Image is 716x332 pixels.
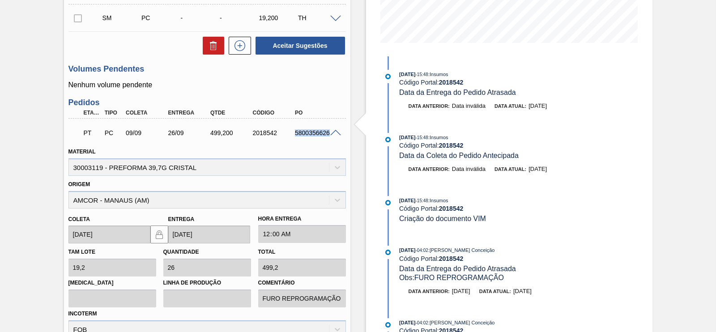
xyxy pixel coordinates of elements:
label: Linha de Produção [163,277,251,289]
span: Data anterior: [409,289,450,294]
div: Código [251,110,297,116]
img: atual [385,322,391,328]
div: Pedido em Trânsito [81,123,103,143]
div: 09/09/2025 [124,129,170,136]
span: [DATE] [528,166,547,172]
span: Data atual: [479,289,511,294]
span: [DATE] [399,247,415,253]
div: Sugestão Manual [100,14,143,21]
input: dd/mm/yyyy [168,226,250,243]
p: Nenhum volume pendente [68,81,346,89]
span: Data da Coleta do Pedido Antecipada [399,152,519,159]
label: Total [258,249,276,255]
span: Data inválida [452,166,486,172]
div: Aceitar Sugestões [251,36,346,55]
div: Qtde [208,110,255,116]
div: PO [293,110,339,116]
span: [DATE] [528,102,547,109]
strong: 2018542 [439,142,464,149]
span: [DATE] [399,320,415,325]
img: locked [154,229,165,240]
span: Criação do documento VIM [399,215,486,222]
span: : Insumos [428,198,448,203]
span: [DATE] [452,288,470,294]
label: Coleta [68,216,90,222]
span: : [PERSON_NAME] Conceição [428,320,495,325]
div: Código Portal: [399,205,612,212]
label: Origem [68,181,90,187]
button: Aceitar Sugestões [256,37,345,55]
span: [DATE] [513,288,532,294]
span: Data anterior: [409,166,450,172]
strong: 2018542 [439,205,464,212]
div: 19,200 [257,14,300,21]
span: [DATE] [399,198,415,203]
span: [DATE] [399,135,415,140]
label: Entrega [168,216,195,222]
h3: Pedidos [68,98,346,107]
span: Data inválida [452,102,486,109]
img: atual [385,74,391,79]
label: Material [68,149,96,155]
label: Tam lote [68,249,95,255]
input: dd/mm/yyyy [68,226,150,243]
span: Data anterior: [409,103,450,109]
div: 2018542 [251,129,297,136]
strong: 2018542 [439,79,464,86]
label: Comentário [258,277,346,289]
div: Código Portal: [399,142,612,149]
span: - 04:02 [416,320,428,325]
p: PT [84,129,101,136]
span: Data da Entrega do Pedido Atrasada [399,265,516,272]
span: Obs: FURO REPROGRAMAÇÃO [399,274,504,281]
span: : Insumos [428,135,448,140]
div: 5800356626 [293,129,339,136]
span: - 15:48 [416,72,428,77]
span: Data da Entrega do Pedido Atrasada [399,89,516,96]
span: : [PERSON_NAME] Conceição [428,247,495,253]
img: atual [385,200,391,205]
label: Incoterm [68,311,97,317]
div: Tipo [102,110,124,116]
label: [MEDICAL_DATA] [68,277,156,289]
span: : Insumos [428,72,448,77]
div: Etapa [81,110,103,116]
div: Entrega [166,110,213,116]
div: 26/09/2025 [166,129,213,136]
img: atual [385,137,391,142]
div: - [217,14,260,21]
span: [DATE] [399,72,415,77]
div: TH [296,14,339,21]
span: - 15:48 [416,198,428,203]
span: - 04:02 [416,248,428,253]
div: Excluir Sugestões [198,37,224,55]
div: - [179,14,222,21]
span: Data atual: [494,166,526,172]
label: Quantidade [163,249,199,255]
span: Data atual: [494,103,526,109]
div: Coleta [124,110,170,116]
div: Pedido de Compra [102,129,124,136]
div: Pedido de Compra [139,14,182,21]
strong: 2018542 [439,255,464,262]
span: - 15:48 [416,135,428,140]
div: Código Portal: [399,79,612,86]
div: Nova sugestão [224,37,251,55]
button: locked [150,226,168,243]
img: atual [385,250,391,255]
label: Hora Entrega [258,213,346,226]
div: 499,200 [208,129,255,136]
div: Código Portal: [399,255,612,262]
h3: Volumes Pendentes [68,64,346,74]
